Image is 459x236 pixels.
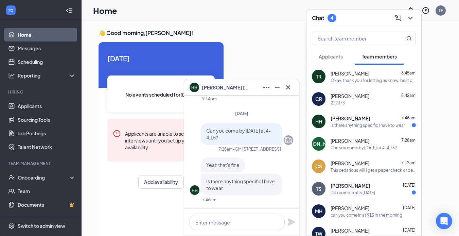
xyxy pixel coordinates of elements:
span: 8:42am [401,93,416,98]
span: [DATE] [107,53,215,64]
span: [PERSON_NAME] [331,70,369,77]
div: 4 [331,15,333,21]
a: DocumentsCrown [18,198,76,212]
a: SurveysCrown [18,212,76,225]
a: Talent Network [18,140,76,154]
div: 9:14pm [202,96,217,102]
h1: Home [93,5,117,16]
div: Can you come by [DATE] at 4-4:15? [331,145,397,151]
div: This cedarious will i get a paper check or deposit? [331,167,416,173]
a: Scheduling [18,55,76,69]
div: Do i come in at 5 [DATE] [331,190,375,196]
h3: Chat [312,14,324,22]
svg: Notifications [407,6,415,15]
div: Open Intercom Messenger [436,213,452,229]
div: 7:46am [202,197,216,203]
svg: Plane [287,218,296,226]
div: TR [316,73,321,80]
svg: Analysis [8,72,15,79]
span: Team members [362,53,397,60]
span: [PERSON_NAME] [331,92,369,99]
input: Search team member [312,32,393,45]
div: CR [315,96,322,102]
svg: Settings [8,222,15,229]
div: can you come in at 915 in the morning [331,212,402,218]
div: TS [316,185,321,192]
div: Switch to admin view [18,222,65,229]
span: [PERSON_NAME] [PERSON_NAME] [202,84,249,91]
div: HH [192,187,198,193]
a: Messages [18,41,76,55]
div: 7:28am [218,146,233,152]
span: [PERSON_NAME] [331,227,369,234]
div: HH [315,118,322,125]
svg: Minimize [273,83,281,91]
div: [PERSON_NAME] [299,140,338,147]
button: Minimize [272,82,283,93]
span: 7:28am [401,138,416,143]
span: 7:12am [401,160,416,165]
button: Cross [283,82,294,93]
svg: Collapse [66,7,72,14]
button: ChevronDown [405,13,416,23]
span: 7:46am [401,115,416,120]
div: 212373 [331,100,345,106]
a: Job Postings [18,127,76,140]
span: [DATE] [403,205,416,210]
span: [PERSON_NAME] [331,137,369,144]
span: [DATE] [403,183,416,188]
span: [PERSON_NAME] [331,160,369,167]
span: Applicants [319,53,343,60]
svg: Ellipses [262,83,270,91]
div: CS [315,163,322,170]
div: TF [439,7,443,13]
div: Hiring [8,89,74,95]
svg: Company [284,136,293,144]
svg: QuestionInfo [422,6,430,15]
div: Okay, thank you for letting us know, best of luck for you, we are here if you need us!! [331,78,416,83]
svg: Error [113,130,121,138]
a: Team [18,184,76,198]
span: [PERSON_NAME] [331,205,369,212]
span: [PERSON_NAME] [331,182,370,189]
span: 8:45am [401,70,416,75]
div: Applicants are unable to schedule interviews until you set up your availability. [125,130,209,151]
span: [PERSON_NAME] [331,115,370,122]
div: Is there anything specific I have to wear [331,122,405,128]
a: Applicants [18,99,76,113]
svg: UserCheck [8,174,15,181]
svg: Cross [284,83,292,91]
svg: ChevronDown [406,14,414,22]
span: Is there anything specific I have to wear [206,178,275,191]
span: Can you come by [DATE] at 4-4:15? [206,128,271,140]
button: ComposeMessage [393,13,404,23]
span: [DATE] [235,111,248,116]
a: Home [18,28,76,41]
div: MH [315,208,322,215]
span: Yeah that's fine [206,162,240,168]
button: Ellipses [261,82,272,93]
svg: WorkstreamLogo [7,7,14,14]
span: • GM [STREET_ADDRESS] [233,146,281,152]
div: Onboarding [18,174,70,181]
span: [DATE] [403,227,416,233]
span: No events scheduled for [DATE] . [125,91,197,98]
h3: 👋 Good morning, [PERSON_NAME] ! [99,29,442,37]
a: Sourcing Tools [18,113,76,127]
button: Add availability [138,175,184,189]
div: Team Management [8,161,74,166]
svg: ComposeMessage [394,14,402,22]
div: Reporting [18,72,76,79]
svg: MagnifyingGlass [406,36,412,41]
